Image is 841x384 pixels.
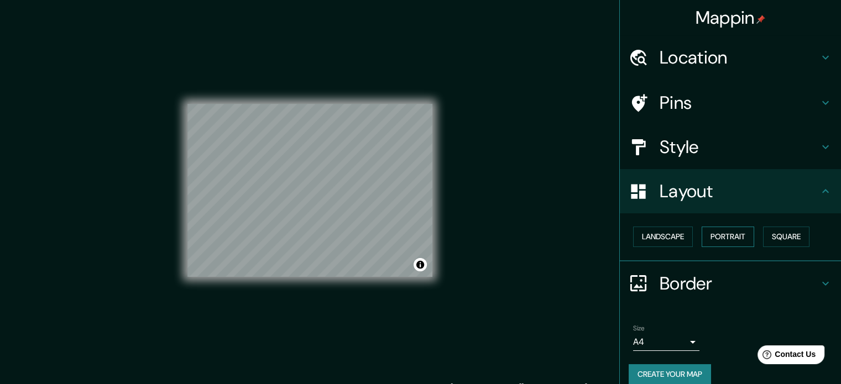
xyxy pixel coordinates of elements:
[660,136,819,158] h4: Style
[620,81,841,125] div: Pins
[620,125,841,169] div: Style
[660,180,819,202] h4: Layout
[633,333,699,351] div: A4
[620,169,841,213] div: Layout
[620,35,841,80] div: Location
[660,272,819,294] h4: Border
[633,323,645,333] label: Size
[743,341,829,372] iframe: Help widget launcher
[763,227,809,247] button: Square
[660,92,819,114] h4: Pins
[756,15,765,24] img: pin-icon.png
[633,227,693,247] button: Landscape
[660,46,819,69] h4: Location
[696,7,766,29] h4: Mappin
[414,258,427,271] button: Toggle attribution
[702,227,754,247] button: Portrait
[187,104,432,277] canvas: Map
[620,261,841,306] div: Border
